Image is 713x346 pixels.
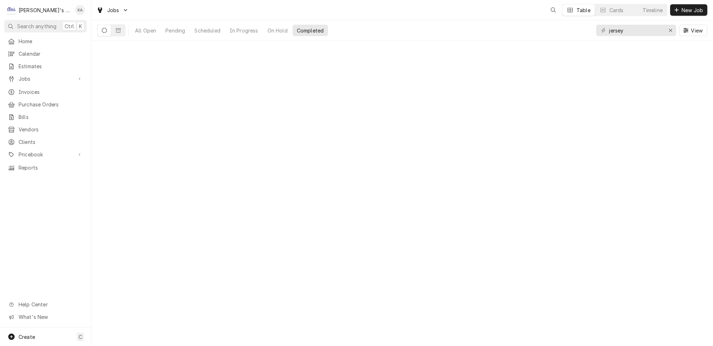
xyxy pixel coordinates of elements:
[4,299,87,310] a: Go to Help Center
[4,162,87,174] a: Reports
[689,27,704,34] span: View
[19,88,83,96] span: Invoices
[4,99,87,110] a: Purchase Orders
[577,6,590,14] div: Table
[19,113,83,121] span: Bills
[670,4,707,16] button: New Job
[4,73,87,85] a: Go to Jobs
[643,6,663,14] div: Timeline
[65,22,74,30] span: Ctrl
[4,60,87,72] a: Estimates
[79,22,82,30] span: K
[297,27,324,34] div: Completed
[4,35,87,47] a: Home
[4,149,87,160] a: Go to Pricebook
[135,27,156,34] div: All Open
[19,151,73,158] span: Pricebook
[17,22,56,30] span: Search anything
[94,4,131,16] a: Go to Jobs
[19,6,71,14] div: [PERSON_NAME]'s Refrigeration
[75,5,85,15] div: KA
[4,311,87,323] a: Go to What's New
[19,126,83,133] span: Vendors
[19,101,83,108] span: Purchase Orders
[4,86,87,98] a: Invoices
[19,62,83,70] span: Estimates
[19,75,73,82] span: Jobs
[548,4,559,16] button: Open search
[609,25,663,36] input: Keyword search
[19,37,83,45] span: Home
[194,27,220,34] div: Scheduled
[230,27,258,34] div: In Progress
[609,6,624,14] div: Cards
[4,124,87,135] a: Vendors
[19,138,83,146] span: Clients
[268,27,288,34] div: On Hold
[19,50,83,57] span: Calendar
[679,25,707,36] button: View
[165,27,185,34] div: Pending
[19,164,83,171] span: Reports
[680,6,704,14] span: New Job
[19,301,83,308] span: Help Center
[4,111,87,123] a: Bills
[4,136,87,148] a: Clients
[75,5,85,15] div: Korey Austin's Avatar
[4,20,87,32] button: Search anythingCtrlK
[79,333,82,341] span: C
[19,313,83,321] span: What's New
[665,25,676,36] button: Erase input
[6,5,16,15] div: Clay's Refrigeration's Avatar
[19,334,35,340] span: Create
[107,6,119,14] span: Jobs
[4,48,87,60] a: Calendar
[6,5,16,15] div: C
